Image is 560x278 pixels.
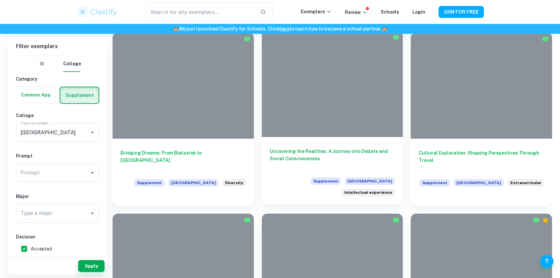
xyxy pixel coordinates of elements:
[311,177,341,185] span: Supplement
[222,179,246,190] div: Harvard has long recognized the importance of enrolling a diverse student body. How will the life...
[76,5,118,19] img: Clastify logo
[393,34,399,41] img: Marked
[34,56,81,72] div: Filter type choice
[1,25,559,33] h6: We just launched Clastify for Schools. Click to learn how to become a school partner.
[113,33,254,206] a: Bridging Dreams: From Bialystok to [GEOGRAPHIC_DATA]Supplement[GEOGRAPHIC_DATA]Harvard has long r...
[542,217,549,224] div: Premium
[345,9,367,16] p: Review
[8,37,107,56] h6: Filter exemplars
[16,112,99,119] h6: College
[345,177,395,185] span: [GEOGRAPHIC_DATA]
[21,120,48,126] label: Type a college
[120,149,246,171] h6: Bridging Dreams: From Bialystok to [GEOGRAPHIC_DATA]
[88,168,97,177] button: Open
[510,180,541,186] span: Extracurricular
[344,189,392,195] span: Intellectual experience
[382,26,387,32] span: 🏫
[454,179,504,186] span: [GEOGRAPHIC_DATA]
[342,189,395,196] div: Briefly describe an intellectual experience that was important to you.
[16,152,99,160] h6: Prompt
[16,233,99,241] h6: Decision
[63,56,81,72] button: College
[412,9,425,15] a: Login
[173,26,179,32] span: 🏫
[168,179,218,186] span: [GEOGRAPHIC_DATA]
[146,3,255,21] input: Search for any exemplars...
[31,245,52,252] span: Accepted
[393,217,399,224] img: Marked
[411,33,552,206] a: Cultural Exploration: Shaping Perspectives Through TravelSupplement[GEOGRAPHIC_DATA]Briefly descr...
[508,179,544,190] div: Briefly describe any of your extracurricular activities, employment experience, travel, or family...
[301,8,332,15] p: Exemplars
[420,179,450,186] span: Supplement
[244,36,251,42] img: Marked
[270,148,395,170] h6: Uncovering the Realities: A Journey into Debate and Social Consciousness
[34,56,50,72] button: IB
[225,180,243,186] span: Diversity
[439,6,484,18] button: JOIN FOR FREE
[78,260,105,272] button: Apply
[262,33,403,206] a: Uncovering the Realities: A Journey into Debate and Social ConsciousnessSupplement[GEOGRAPHIC_DAT...
[542,36,549,42] img: Marked
[533,217,539,224] img: Marked
[279,26,290,32] a: here
[244,217,251,224] img: Marked
[88,128,97,137] button: Open
[540,255,553,268] button: Help and Feedback
[16,193,99,200] h6: Major
[419,149,544,171] h6: Cultural Exploration: Shaping Perspectives Through Travel
[16,87,55,103] button: Common App
[134,179,164,186] span: Supplement
[88,209,97,218] button: Open
[16,75,99,83] h6: Category
[381,9,399,15] a: Schools
[60,87,99,103] button: Supplement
